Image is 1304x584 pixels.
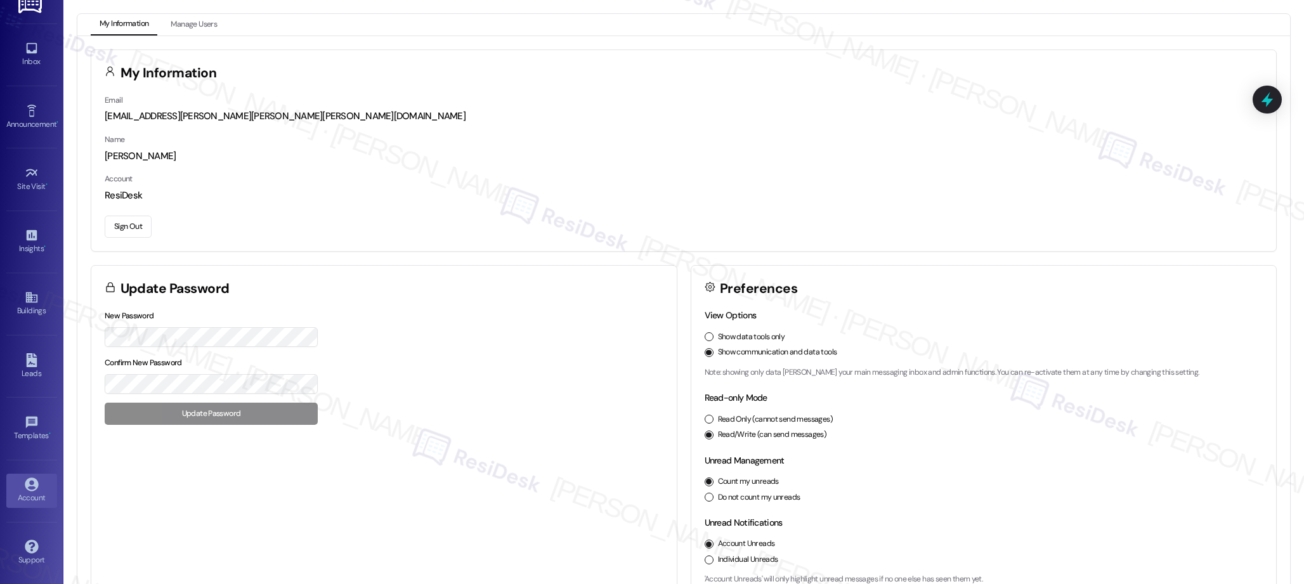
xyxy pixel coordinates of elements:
[718,492,800,503] label: Do not count my unreads
[6,287,57,321] a: Buildings
[718,429,827,441] label: Read/Write (can send messages)
[46,180,48,189] span: •
[705,367,1263,379] p: Note: showing only data [PERSON_NAME] your main messaging inbox and admin functions. You can re-a...
[718,414,833,425] label: Read Only (cannot send messages)
[162,14,226,36] button: Manage Users
[6,536,57,570] a: Support
[105,150,1263,163] div: [PERSON_NAME]
[121,67,217,80] h3: My Information
[718,476,779,488] label: Count my unreads
[6,37,57,72] a: Inbox
[705,517,783,528] label: Unread Notifications
[44,242,46,251] span: •
[6,162,57,197] a: Site Visit •
[105,110,1263,123] div: [EMAIL_ADDRESS][PERSON_NAME][PERSON_NAME][PERSON_NAME][DOMAIN_NAME]
[705,309,757,321] label: View Options
[105,189,1263,202] div: ResiDesk
[6,474,57,508] a: Account
[6,224,57,259] a: Insights •
[105,358,182,368] label: Confirm New Password
[718,554,778,566] label: Individual Unreads
[91,14,157,36] button: My Information
[705,455,785,466] label: Unread Management
[718,332,785,343] label: Show data tools only
[105,95,122,105] label: Email
[121,282,230,295] h3: Update Password
[105,311,154,321] label: New Password
[6,412,57,446] a: Templates •
[105,216,152,238] button: Sign Out
[56,118,58,127] span: •
[720,282,797,295] h3: Preferences
[49,429,51,438] span: •
[6,349,57,384] a: Leads
[105,134,125,145] label: Name
[718,347,837,358] label: Show communication and data tools
[705,392,767,403] label: Read-only Mode
[105,174,133,184] label: Account
[718,538,775,550] label: Account Unreads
